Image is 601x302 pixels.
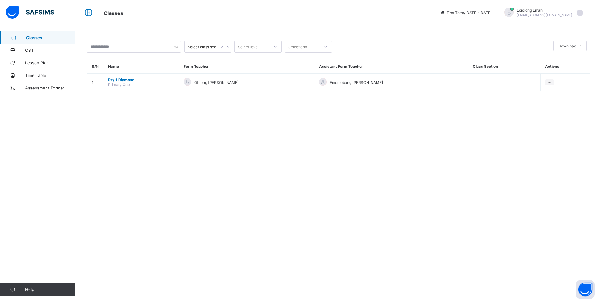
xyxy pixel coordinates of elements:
div: Edidiong Emah [498,8,586,18]
div: Select arm [288,41,307,53]
span: Classes [104,10,123,16]
span: [EMAIL_ADDRESS][DOMAIN_NAME] [517,13,572,17]
th: Class Section [468,59,540,74]
span: CBT [25,48,75,53]
span: Primary One [108,82,130,87]
div: Select level [238,41,259,53]
td: 1 [87,74,103,91]
div: Select class section [188,45,220,49]
span: Ememobong [PERSON_NAME] [330,80,383,85]
th: Form Teacher [179,59,314,74]
span: Time Table [25,73,75,78]
span: Assessment Format [25,85,75,90]
span: Lesson Plan [25,60,75,65]
th: Actions [540,59,590,74]
span: Offiong [PERSON_NAME] [194,80,239,85]
img: safsims [6,6,54,19]
th: Name [103,59,179,74]
span: Help [25,287,75,292]
span: Edidiong Emah [517,8,572,13]
span: session/term information [440,10,492,15]
span: Pry 1 Diamond [108,78,174,82]
span: Classes [26,35,75,40]
button: Open asap [576,280,595,299]
span: Download [558,44,576,48]
th: Assistant Form Teacher [314,59,468,74]
th: S/N [87,59,103,74]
